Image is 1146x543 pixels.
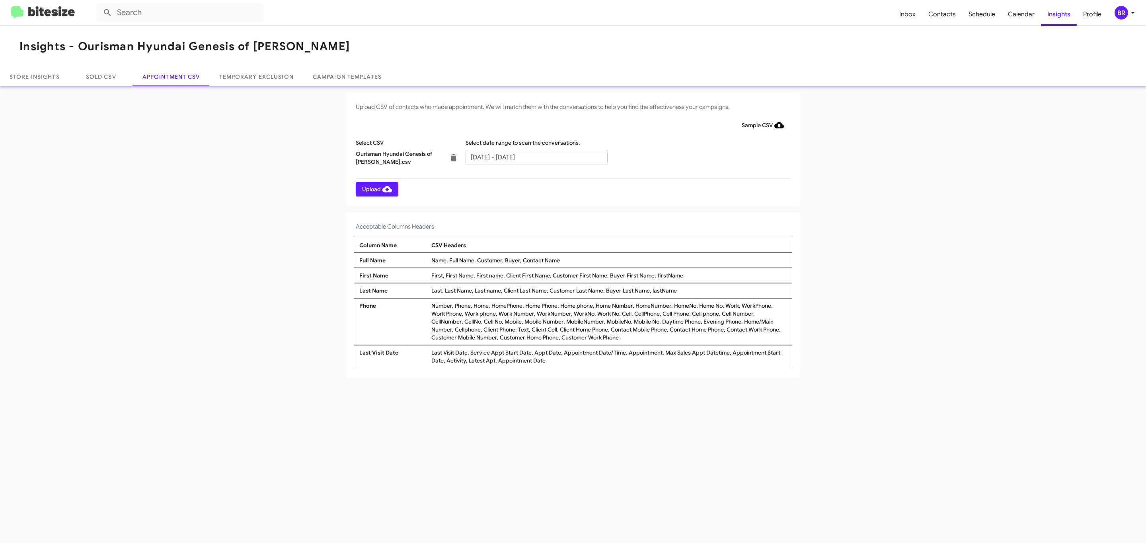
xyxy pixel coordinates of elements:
[356,222,790,231] h4: Acceptable Columns Headers
[357,302,429,341] div: Phone
[210,67,303,86] a: Temporary Exclusion
[1002,3,1041,26] a: Calendar
[96,3,263,22] input: Search
[356,139,384,147] label: Select CSV
[133,67,210,86] a: Appointment CSV
[357,349,429,365] div: Last Visit Date
[742,118,784,132] span: Sample CSV
[1108,6,1137,19] button: BR
[466,139,580,147] label: Select date range to scan the conversations.
[429,302,789,341] div: Number, Phone, Home, HomePhone, Home Phone, Home phone, Home Number, HomeNumber, HomeNo, Home No,...
[357,287,429,295] div: Last Name
[362,182,392,196] span: Upload
[429,349,789,365] div: Last Visit Date, Service Appt Start Date, Appt Date, Appointment Date/Time, Appointment, Max Sale...
[303,67,391,86] a: Campaign Templates
[1115,6,1128,19] div: BR
[356,150,439,166] p: Ourisman Hyundai Genesis of [PERSON_NAME].csv
[357,256,429,264] div: Full Name
[357,271,429,279] div: First Name
[1077,3,1108,26] a: Profile
[429,287,789,295] div: Last, Last Name, Last name, Client Last Name, Customer Last Name, Buyer Last Name, lastName
[69,67,133,86] a: Sold CSV
[922,3,962,26] a: Contacts
[466,150,608,165] input: Start Date - End Date
[429,256,789,264] div: Name, Full Name, Customer, Buyer, Contact Name
[735,118,790,132] button: Sample CSV
[356,182,398,196] button: Upload
[893,3,922,26] a: Inbox
[357,241,429,249] div: Column Name
[1041,3,1077,26] a: Insights
[19,40,350,53] h1: Insights - Ourisman Hyundai Genesis of [PERSON_NAME]
[356,102,790,112] h4: Upload CSV of contacts who made appointment. We will match them with the conversations to help yo...
[962,3,1002,26] a: Schedule
[429,241,789,249] div: CSV Headers
[429,271,789,279] div: First, First Name, First name, Client First Name, Customer First Name, Buyer First Name, firstName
